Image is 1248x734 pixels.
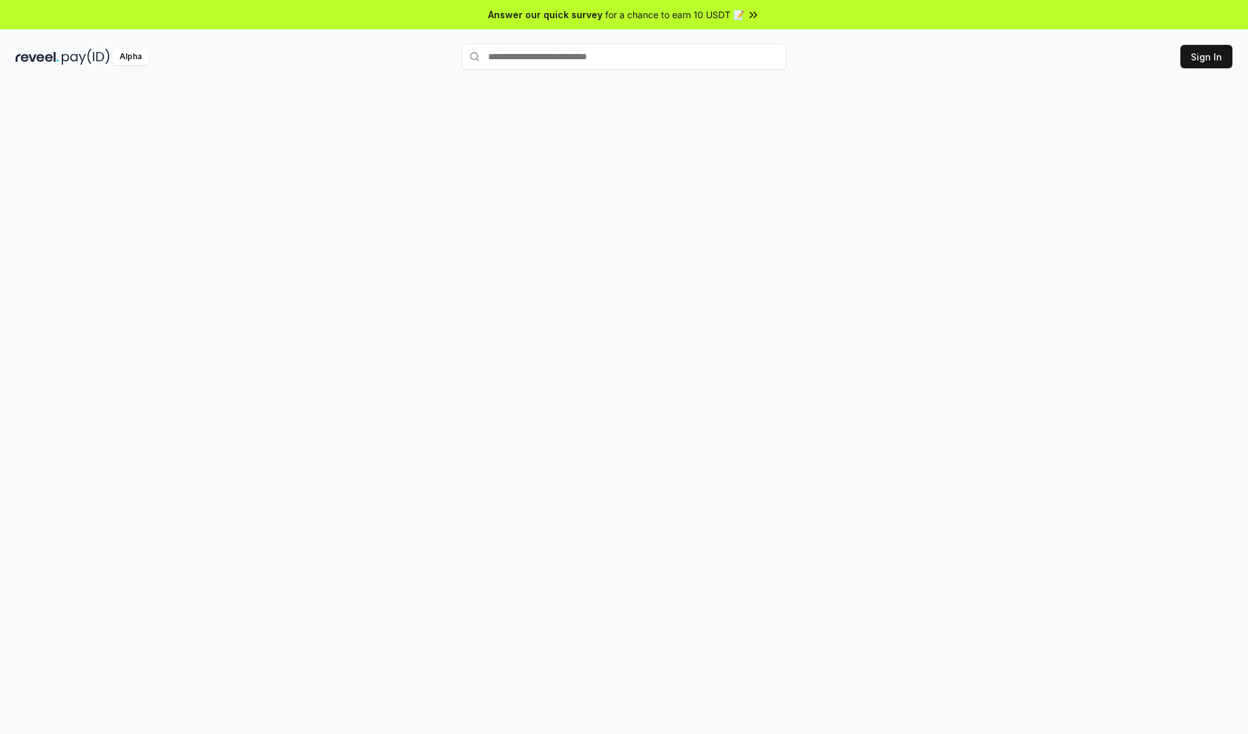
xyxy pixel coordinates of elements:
button: Sign In [1180,45,1232,68]
span: for a chance to earn 10 USDT 📝 [605,8,744,21]
span: Answer our quick survey [488,8,603,21]
div: Alpha [112,49,149,65]
img: pay_id [62,49,110,65]
img: reveel_dark [16,49,59,65]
